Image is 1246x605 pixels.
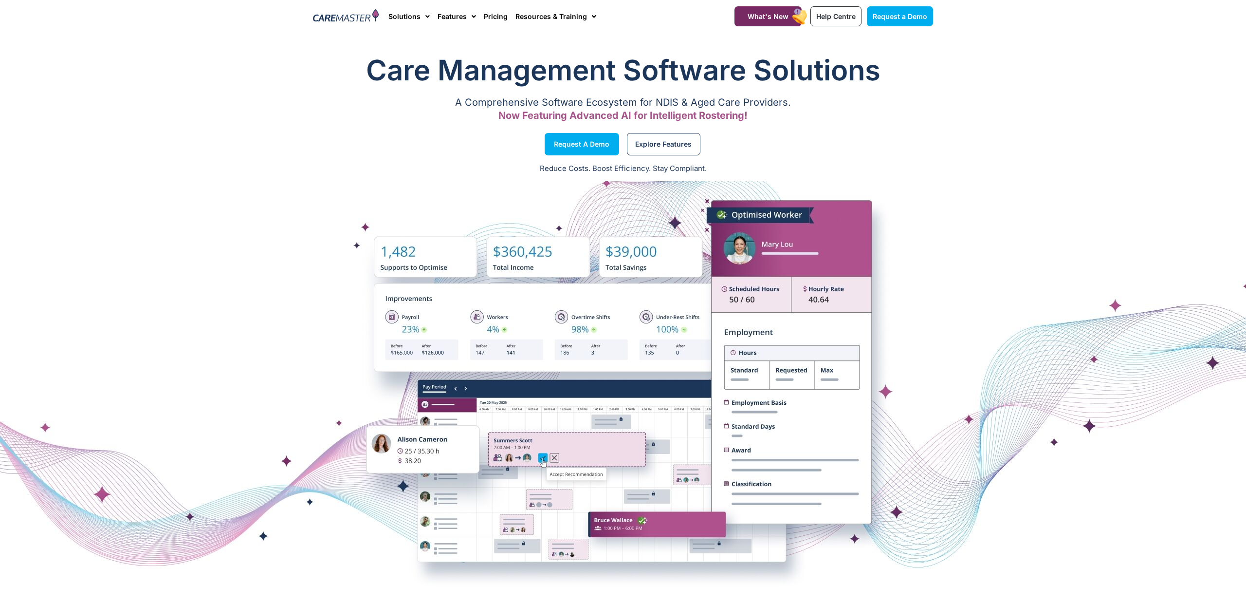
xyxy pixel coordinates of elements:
p: A Comprehensive Software Ecosystem for NDIS & Aged Care Providers. [313,99,933,106]
img: CareMaster Logo [313,9,379,24]
p: Reduce Costs. Boost Efficiency. Stay Compliant. [6,163,1240,174]
a: Request a Demo [867,6,933,26]
span: Request a Demo [873,12,927,20]
a: Explore Features [627,133,700,155]
span: Explore Features [635,142,692,147]
span: Help Centre [816,12,856,20]
a: Request a Demo [545,133,619,155]
span: Now Featuring Advanced AI for Intelligent Rostering! [498,110,748,121]
span: Request a Demo [554,142,609,147]
span: What's New [748,12,788,20]
h1: Care Management Software Solutions [313,51,933,90]
a: Help Centre [810,6,861,26]
a: What's New [734,6,802,26]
